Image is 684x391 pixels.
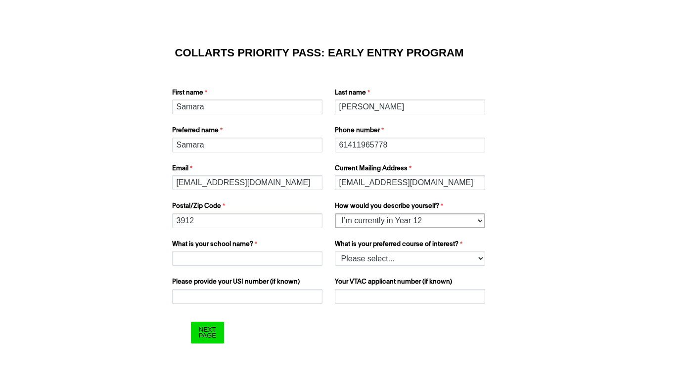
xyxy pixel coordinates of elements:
input: Email [172,175,322,190]
label: Preferred name [172,126,325,138]
label: What is your school name? [172,240,325,251]
input: First name [172,99,322,114]
label: Phone number [335,126,488,138]
label: Email [172,164,325,176]
h1: COLLARTS PRIORITY PASS: EARLY ENTRY PROGRAM [175,48,509,58]
select: What is your preferred course of interest? [335,251,485,266]
input: Last name [335,99,485,114]
input: Please provide your USI number (if known) [172,289,322,304]
label: Postal/Zip Code [172,201,325,213]
label: How would you describe yourself? [335,201,488,213]
select: How would you describe yourself? [335,213,485,228]
input: Postal/Zip Code [172,213,322,228]
label: What is your preferred course of interest? [335,240,488,251]
label: First name [172,88,325,100]
label: Please provide your USI number (if known) [172,277,325,289]
label: Current Mailing Address [335,164,488,176]
input: Phone number [335,138,485,152]
input: Current Mailing Address [335,175,485,190]
input: Preferred name [172,138,322,152]
label: Your VTAC applicant number (if known) [335,277,488,289]
input: Your VTAC applicant number (if known) [335,289,485,304]
input: Next Page [191,322,224,343]
input: What is your school name? [172,251,322,266]
label: Last name [335,88,488,100]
